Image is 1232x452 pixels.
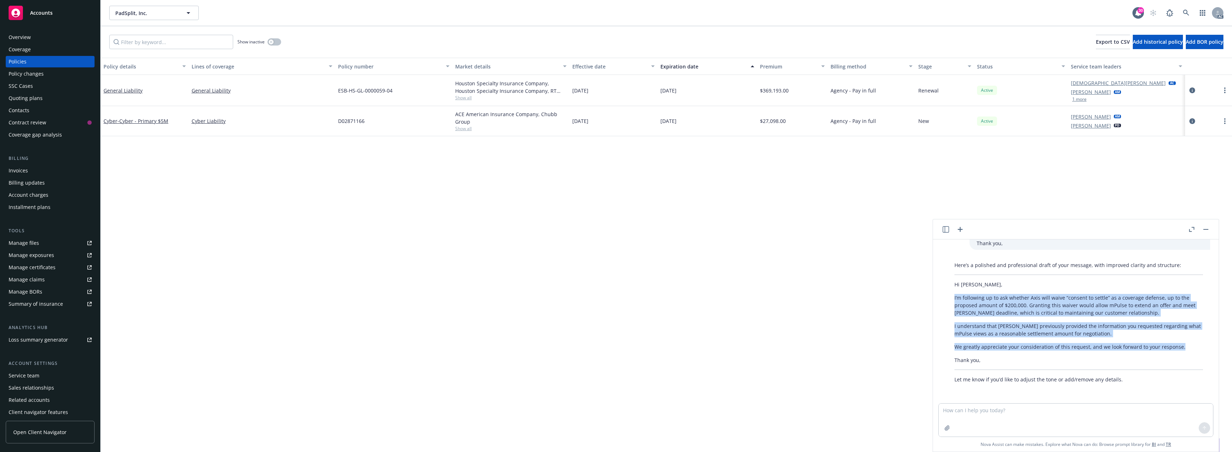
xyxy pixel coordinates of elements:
div: Manage BORs [9,286,42,298]
a: Service team [6,370,95,381]
span: Show inactive [237,39,265,45]
div: Related accounts [9,394,50,406]
a: Client navigator features [6,406,95,418]
a: Coverage [6,44,95,55]
a: SSC Cases [6,80,95,92]
div: Account charges [9,189,48,201]
span: ESB-HS-GL-0000059-04 [338,87,393,94]
a: Search [1179,6,1193,20]
a: Manage claims [6,274,95,285]
a: Overview [6,32,95,43]
span: Add BOR policy [1186,38,1223,45]
p: Here’s a polished and professional draft of your message, with improved clarity and structure: [954,261,1203,269]
a: Manage files [6,237,95,249]
a: Invoices [6,165,95,176]
span: Agency - Pay in full [831,87,876,94]
a: BI [1152,441,1156,447]
div: Policy details [104,63,178,70]
a: Policy changes [6,68,95,80]
a: Policies [6,56,95,67]
span: Nova Assist can make mistakes. Explore what Nova can do: Browse prompt library for and [981,437,1171,452]
div: Lines of coverage [192,63,324,70]
span: $369,193.00 [760,87,789,94]
a: TR [1166,441,1171,447]
a: Contract review [6,117,95,128]
a: circleInformation [1188,86,1197,95]
div: Manage certificates [9,262,56,273]
a: Manage BORs [6,286,95,298]
a: more [1221,86,1229,95]
a: [PERSON_NAME] [1071,88,1111,96]
span: Accounts [30,10,53,16]
div: Billing method [831,63,905,70]
div: Client navigator features [9,406,68,418]
p: Hi [PERSON_NAME], [954,281,1203,288]
div: 30 [1137,7,1144,14]
div: Market details [455,63,559,70]
p: Let me know if you’d like to adjust the tone or add/remove any details. [954,376,1203,383]
div: Service team [9,370,39,381]
span: [DATE] [572,87,588,94]
div: Coverage gap analysis [9,129,62,141]
span: Manage exposures [6,249,95,261]
div: Policy changes [9,68,44,80]
div: Analytics hub [6,324,95,331]
div: Manage exposures [9,249,54,261]
input: Filter by keyword... [109,35,233,49]
span: Renewal [918,87,939,94]
a: Start snowing [1146,6,1160,20]
div: Tools [6,227,95,234]
button: Export to CSV [1096,35,1130,49]
div: Houston Specialty Insurance Company, Houston Specialty Insurance Company, RT Specialty Insurance ... [455,80,567,95]
span: $27,098.00 [760,117,786,125]
button: Lines of coverage [189,58,335,75]
p: Thank you, [954,356,1203,364]
div: Coverage [9,44,31,55]
div: Sales relationships [9,382,54,394]
a: Installment plans [6,201,95,213]
div: Loss summary generator [9,334,68,346]
p: I’m following up to ask whether Axis will waive “consent to settle” as a coverage defense, up to ... [954,294,1203,317]
button: Status [974,58,1068,75]
span: Agency - Pay in full [831,117,876,125]
div: Account settings [6,360,95,367]
button: Add BOR policy [1186,35,1223,49]
a: Manage certificates [6,262,95,273]
span: [DATE] [660,117,677,125]
button: 1 more [1072,97,1087,101]
a: Cyber [104,118,168,124]
span: - Cyber - Primary $5M [117,118,168,124]
span: Add historical policy [1133,38,1183,45]
span: Active [980,87,994,94]
div: Stage [918,63,963,70]
a: Sales relationships [6,382,95,394]
a: more [1221,117,1229,125]
a: Billing updates [6,177,95,189]
div: ACE American Insurance Company, Chubb Group [455,110,567,125]
div: Service team leaders [1071,63,1174,70]
a: Cyber Liability [192,117,332,125]
a: [PERSON_NAME] [1071,122,1111,129]
div: Billing updates [9,177,45,189]
div: Overview [9,32,31,43]
p: I understand that [PERSON_NAME] previously provided the information you requested regarding what ... [954,322,1203,337]
div: Manage claims [9,274,45,285]
button: Premium [757,58,827,75]
span: D02871166 [338,117,365,125]
a: [PERSON_NAME] [1071,113,1111,120]
a: Account charges [6,189,95,201]
div: Quoting plans [9,92,43,104]
div: Contract review [9,117,46,128]
div: Expiration date [660,63,746,70]
p: We greatly appreciate your consideration of this request, and we look forward to your response. [954,343,1203,351]
button: Billing method [828,58,916,75]
a: Contacts [6,105,95,116]
a: Related accounts [6,394,95,406]
span: New [918,117,929,125]
a: Switch app [1195,6,1210,20]
button: Service team leaders [1068,58,1185,75]
button: Market details [452,58,569,75]
a: Report a Bug [1163,6,1177,20]
span: Active [980,118,994,124]
a: Quoting plans [6,92,95,104]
